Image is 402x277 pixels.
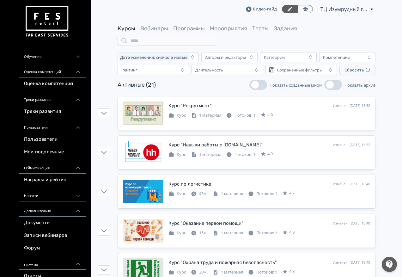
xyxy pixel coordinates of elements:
div: Активные (21) [118,81,156,89]
span: 4.8 [289,229,295,236]
span: ТЦ Изумрудный город Томск RE 6912053 [320,5,368,13]
div: Длительность [195,67,223,72]
div: Курс [168,191,186,197]
div: Курс "Рекрутмент" [168,102,212,109]
button: Компетенции [319,52,375,62]
a: Треки развития [19,105,86,118]
button: Сбросить [339,65,375,75]
a: Задания [274,25,297,32]
div: Категории [264,55,285,60]
div: Геймификация [19,158,86,174]
div: Рейтинг [121,67,137,72]
a: Видео-гайд [246,6,277,12]
span: 4.6 [267,112,273,118]
span: 30м. [199,269,208,275]
span: 4.7 [289,190,295,196]
a: Программы [173,25,205,32]
div: Курс по логистике [168,181,211,188]
a: Документы [19,217,86,229]
div: Потоков: 1 [248,230,277,236]
div: Потоков: 1 [248,191,277,197]
div: Треки развития [19,90,86,105]
div: Компетенции [323,55,350,60]
div: 1 материал [191,112,221,119]
span: Показать архив [344,82,375,88]
button: Рейтинг [118,65,189,75]
div: 1 материал [213,269,243,275]
div: Сохранённые фильтры [277,67,323,72]
span: 45м. [199,191,208,196]
a: Вебинары [140,25,168,32]
div: Курс [168,230,186,236]
div: Курс [168,151,186,158]
button: Дата изменения: сначала новые [118,52,199,62]
div: Авторы и редакторы [205,55,246,60]
div: Оценка компетенций [19,62,86,77]
span: Показать созданные мной [270,82,322,88]
div: 1 материал [213,191,243,197]
div: Курс [168,269,186,275]
a: Записи вебинаров [19,229,86,242]
div: 1 материал [213,230,243,236]
img: https://files.teachbase.ru/system/account/57463/logo/medium-936fc5084dd2c598f50a98b9cbe0469a.png [24,4,70,40]
a: Награды и рейтинг [19,174,86,186]
div: Потоков: 1 [248,269,277,275]
div: Изменен: [DATE] 16:52 [333,142,370,148]
a: Мои подопечные [19,146,86,158]
div: Система [19,255,86,270]
span: 4.9 [267,151,273,157]
a: Оценка компетенций [19,77,86,90]
div: Курс "Навыки работы с hh.ru" [168,141,263,149]
div: Дополнительно [19,201,86,217]
div: Потоков: 1 [226,151,255,158]
div: Изменен: [DATE] 16:40 [333,260,370,265]
div: Изменен: [DATE] 16:40 [333,182,370,187]
div: Изменен: [DATE] 16:40 [333,221,370,226]
div: Пользователи [19,118,86,133]
div: Обучение [19,47,86,62]
div: Курс "Охрана труда и пожарная безопасность" [168,259,277,266]
button: Длительность [192,65,263,75]
span: 4.8 [289,268,295,275]
a: Курсы [118,25,135,32]
div: Новости [19,186,86,201]
a: Пользователи [19,133,86,146]
div: Курс [168,112,186,119]
button: Авторы и редакторы [201,52,258,62]
div: Изменен: [DATE] 16:52 [333,103,370,108]
a: Переключиться в режим ученика [297,5,313,13]
div: 1 материал [191,151,221,158]
div: Потоков: 1 [226,112,255,119]
a: Форум [19,242,86,255]
button: Сохранённые фильтры [265,65,337,75]
a: Тесты [252,25,269,32]
span: 15м. [199,230,208,236]
span: Дата изменения: сначала новые [120,55,187,60]
a: Мероприятия [210,25,247,32]
button: Категории [260,52,316,62]
div: Курс "Оказание первой помощи" [168,220,243,227]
